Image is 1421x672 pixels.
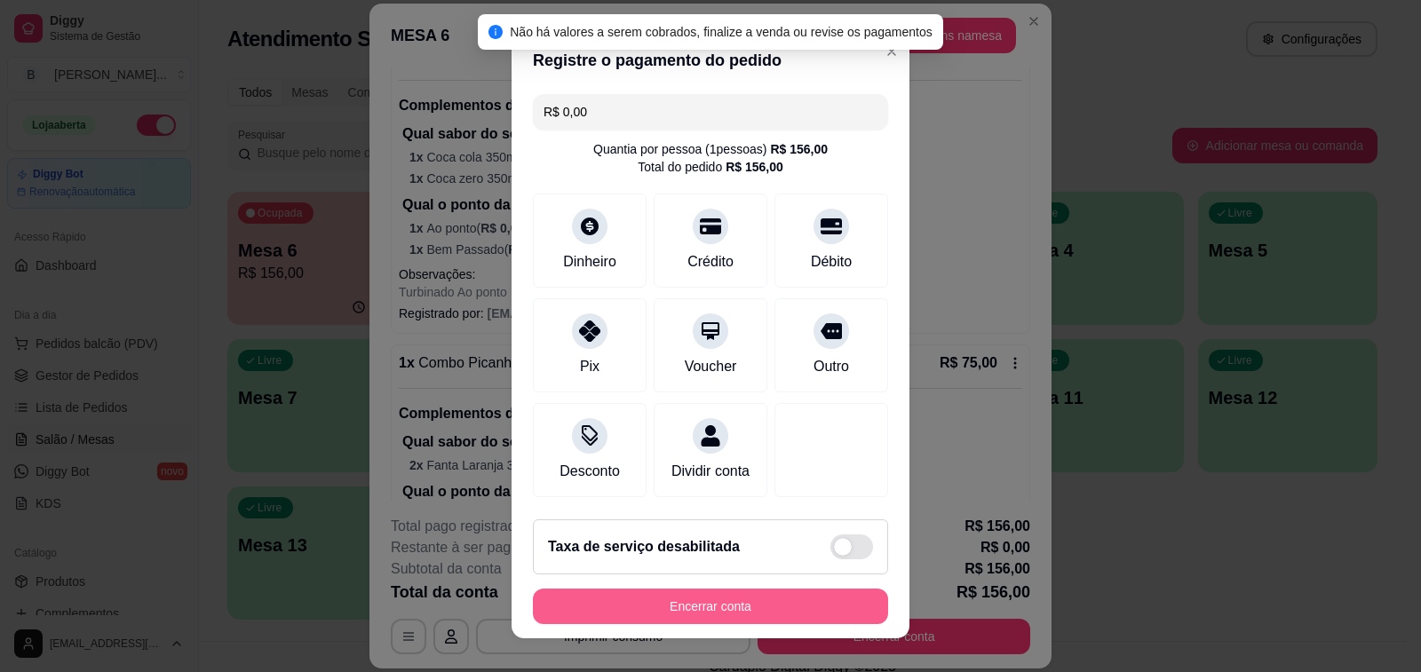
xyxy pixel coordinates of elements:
[770,140,828,158] div: R$ 156,00
[548,536,740,557] h2: Taxa de serviço desabilitada
[687,251,734,273] div: Crédito
[512,34,909,87] header: Registre o pagamento do pedido
[877,37,906,66] button: Close
[811,251,852,273] div: Débito
[726,158,783,176] div: R$ 156,00
[533,589,888,624] button: Encerrar conta
[560,461,620,482] div: Desconto
[488,25,503,39] span: info-circle
[593,140,828,158] div: Quantia por pessoa ( 1 pessoas)
[544,94,877,130] input: Ex.: hambúrguer de cordeiro
[580,356,599,377] div: Pix
[685,356,737,377] div: Voucher
[814,356,849,377] div: Outro
[563,251,616,273] div: Dinheiro
[671,461,750,482] div: Dividir conta
[638,158,783,176] div: Total do pedido
[510,25,933,39] span: Não há valores a serem cobrados, finalize a venda ou revise os pagamentos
